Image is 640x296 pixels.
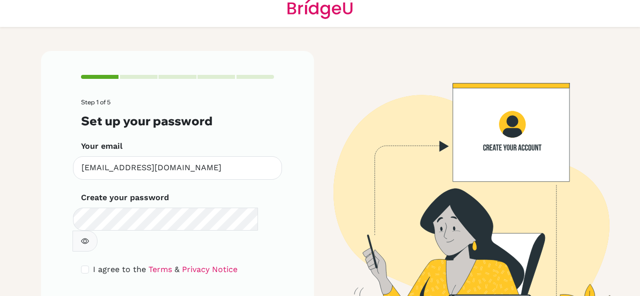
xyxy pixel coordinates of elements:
h3: Set up your password [81,114,274,128]
a: Terms [148,265,172,274]
span: Step 1 of 5 [81,98,110,106]
label: Create your password [81,192,169,204]
span: I agree to the [93,265,146,274]
label: Your email [81,140,122,152]
a: Privacy Notice [182,265,237,274]
span: & [174,265,179,274]
input: Insert your email* [73,156,282,180]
